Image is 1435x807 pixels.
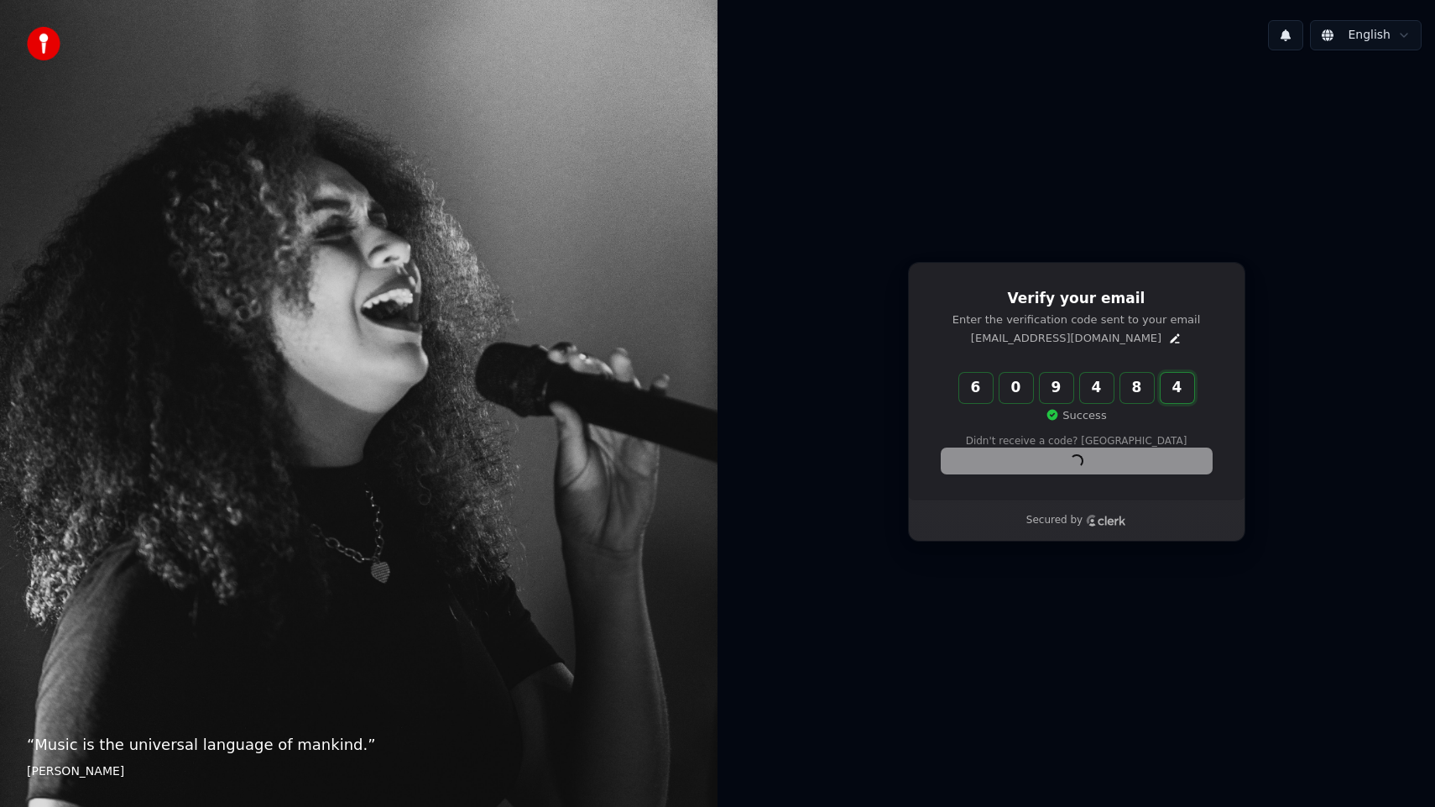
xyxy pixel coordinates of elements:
[27,733,691,757] p: “ Music is the universal language of mankind. ”
[1026,514,1083,527] p: Secured by
[942,312,1212,328] p: Enter the verification code sent to your email
[942,289,1212,309] h1: Verify your email
[1168,332,1182,345] button: Edit
[27,763,691,780] footer: [PERSON_NAME]
[971,331,1161,346] p: [EMAIL_ADDRESS][DOMAIN_NAME]
[959,373,1228,403] input: Enter verification code
[27,27,60,60] img: youka
[1046,408,1106,423] p: Success
[1086,515,1126,527] a: Clerk logo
